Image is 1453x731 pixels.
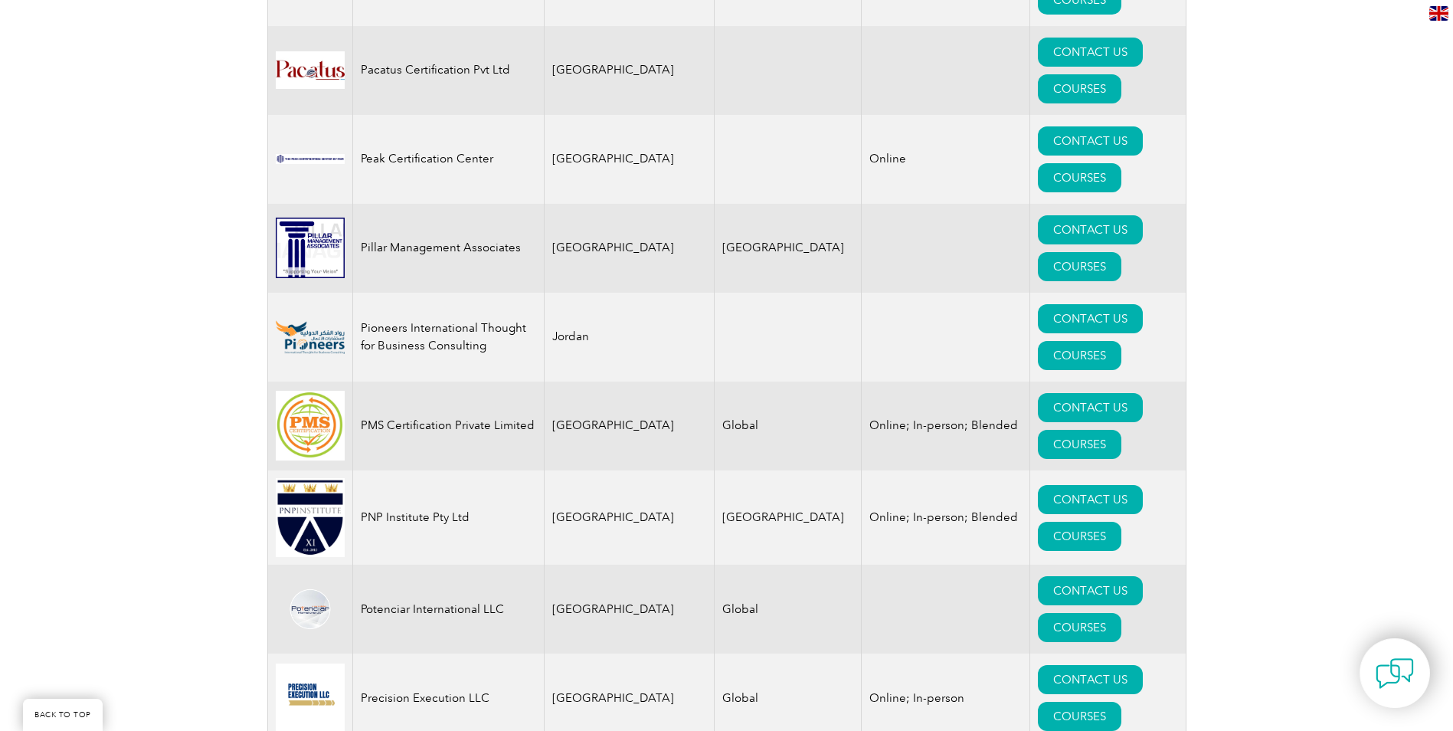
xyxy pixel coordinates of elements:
a: CONTACT US [1038,393,1143,422]
td: [GEOGRAPHIC_DATA] [544,565,715,654]
td: Peak Certification Center [352,115,544,204]
td: [GEOGRAPHIC_DATA] [544,115,715,204]
img: 114b556d-2181-eb11-a812-0022481522e5-logo.png [276,588,345,630]
a: CONTACT US [1038,126,1143,156]
a: BACK TO TOP [23,699,103,731]
a: COURSES [1038,522,1121,551]
a: CONTACT US [1038,304,1143,333]
img: en [1429,6,1448,21]
a: COURSES [1038,702,1121,731]
img: 112a24ac-d9bc-ea11-a814-000d3a79823d-logo.gif [276,218,345,278]
td: PMS Certification Private Limited [352,382,544,470]
img: contact-chat.png [1376,654,1414,693]
td: PNP Institute Pty Ltd [352,470,544,565]
td: Jordan [544,293,715,382]
a: CONTACT US [1038,576,1143,605]
td: Online; In-person; Blended [862,470,1030,565]
td: [GEOGRAPHIC_DATA] [544,382,715,470]
td: [GEOGRAPHIC_DATA] [544,470,715,565]
td: [GEOGRAPHIC_DATA] [715,204,862,293]
td: Pacatus Certification Pvt Ltd [352,26,544,115]
img: 865840a4-dc40-ee11-bdf4-000d3ae1ac14-logo.jpg [276,391,345,461]
a: COURSES [1038,341,1121,370]
td: Potenciar International LLC [352,565,544,654]
a: COURSES [1038,74,1121,103]
td: Online; In-person; Blended [862,382,1030,470]
img: 05083563-4e3a-f011-b4cb-000d3ad1ee32-logo.png [276,320,345,354]
img: a70504ba-a5a0-ef11-8a69-0022489701c2-logo.jpg [276,51,345,89]
a: CONTACT US [1038,38,1143,67]
a: CONTACT US [1038,665,1143,694]
img: 063414e9-959b-ee11-be37-00224893a058-logo.png [276,154,345,163]
td: [GEOGRAPHIC_DATA] [544,204,715,293]
a: COURSES [1038,252,1121,281]
a: COURSES [1038,430,1121,459]
td: [GEOGRAPHIC_DATA] [715,470,862,565]
td: Pillar Management Associates [352,204,544,293]
img: ea24547b-a6e0-e911-a812-000d3a795b83-logo.jpg [276,478,345,558]
a: COURSES [1038,163,1121,192]
a: CONTACT US [1038,215,1143,244]
td: [GEOGRAPHIC_DATA] [544,26,715,115]
td: Global [715,565,862,654]
td: Pioneers International Thought for Business Consulting [352,293,544,382]
td: Global [715,382,862,470]
a: CONTACT US [1038,485,1143,514]
a: COURSES [1038,613,1121,642]
td: Online [862,115,1030,204]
